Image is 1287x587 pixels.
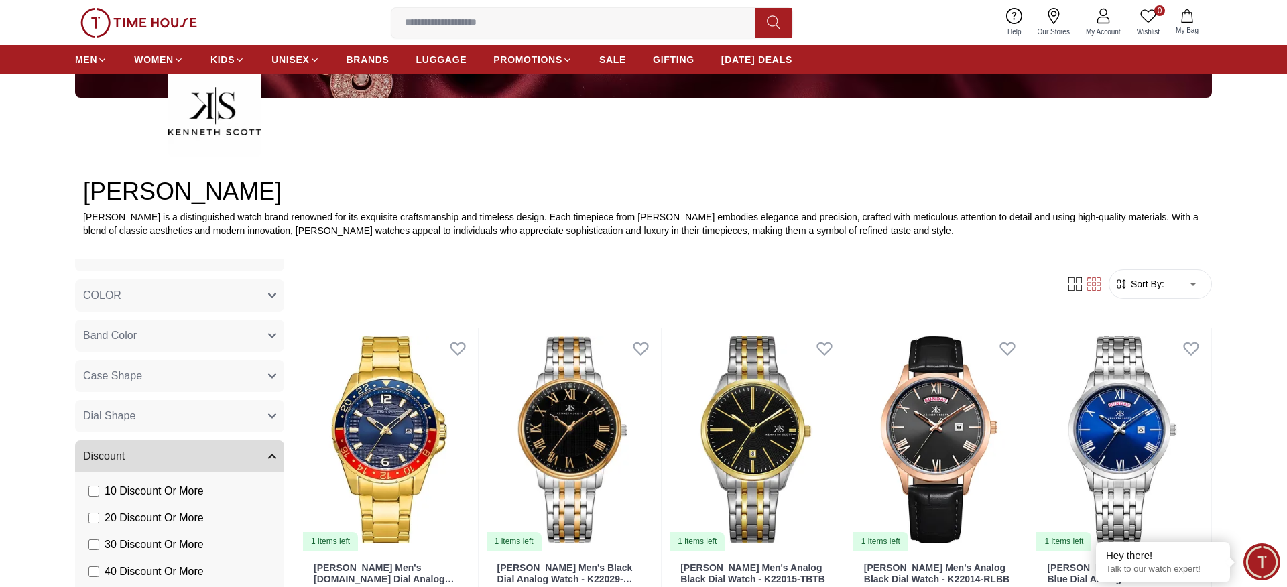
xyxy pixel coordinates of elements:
[1106,549,1220,562] div: Hey there!
[210,53,235,66] span: KIDS
[88,513,99,523] input: 20 Discount Or More
[105,564,204,580] span: 40 Discount Or More
[1170,25,1204,36] span: My Bag
[300,328,478,552] a: Kenneth Scott Men's D.Blue Dial Analog Watch - K22041-GBGN1 items left
[75,279,284,312] button: COLOR
[1106,564,1220,575] p: Talk to our watch expert!
[83,287,121,304] span: COLOR
[1034,328,1211,552] a: Kenneth Scott Men's Dark Blue Dial Analog Watch - K22014-SBSN1 items left
[88,486,99,497] input: 10 Discount Or More
[1034,328,1211,552] img: Kenneth Scott Men's Dark Blue Dial Analog Watch - K22014-SBSN
[75,360,284,392] button: Case Shape
[75,53,97,66] span: MEN
[721,48,792,72] a: [DATE] DEALS
[134,53,174,66] span: WOMEN
[105,537,204,553] span: 30 Discount Or More
[1168,7,1207,38] button: My Bag
[1131,27,1165,37] span: Wishlist
[599,53,626,66] span: SALE
[416,48,467,72] a: LUGGAGE
[83,408,135,424] span: Dial Shape
[134,48,184,72] a: WOMEN
[1030,5,1078,40] a: Our Stores
[83,178,1204,205] h2: [PERSON_NAME]
[80,8,197,38] img: ...
[599,48,626,72] a: SALE
[667,328,845,552] img: Kenneth Scott Men's Analog Black Dial Watch - K22015-TBTB
[493,48,572,72] a: PROMOTIONS
[347,53,389,66] span: BRANDS
[653,48,694,72] a: GIFTING
[1081,27,1126,37] span: My Account
[83,448,125,464] span: Discount
[105,483,204,499] span: 10 Discount Or More
[487,532,542,551] div: 1 items left
[75,320,284,352] button: Band Color
[416,53,467,66] span: LUGGAGE
[680,562,825,584] a: [PERSON_NAME] Men's Analog Black Dial Watch - K22015-TBTB
[168,65,261,157] img: ...
[83,328,137,344] span: Band Color
[851,328,1028,552] a: Kenneth Scott Men's Analog Black Dial Watch - K22014-RLBB1 items left
[1129,5,1168,40] a: 0Wishlist
[271,48,319,72] a: UNISEX
[300,328,478,552] img: Kenneth Scott Men's D.Blue Dial Analog Watch - K22041-GBGN
[88,566,99,577] input: 40 Discount Or More
[1243,543,1280,580] div: Chat Widget
[864,562,1009,584] a: [PERSON_NAME] Men's Analog Black Dial Watch - K22014-RLBB
[653,53,694,66] span: GIFTING
[721,53,792,66] span: [DATE] DEALS
[853,532,908,551] div: 1 items left
[670,532,725,551] div: 1 items left
[1154,5,1165,16] span: 0
[1032,27,1075,37] span: Our Stores
[105,510,204,526] span: 20 Discount Or More
[271,53,309,66] span: UNISEX
[999,5,1030,40] a: Help
[83,368,142,384] span: Case Shape
[484,328,662,552] img: Kenneth Scott Men's Black Dial Analog Watch - K22029-KBKB
[667,328,845,552] a: Kenneth Scott Men's Analog Black Dial Watch - K22015-TBTB1 items left
[83,210,1204,237] p: [PERSON_NAME] is a distinguished watch brand renowned for its exquisite craftsmanship and timeles...
[303,532,358,551] div: 1 items left
[88,539,99,550] input: 30 Discount Or More
[75,440,284,472] button: Discount
[75,48,107,72] a: MEN
[1128,277,1164,291] span: Sort By:
[493,53,562,66] span: PROMOTIONS
[1115,277,1164,291] button: Sort By:
[75,400,284,432] button: Dial Shape
[1002,27,1027,37] span: Help
[347,48,389,72] a: BRANDS
[210,48,245,72] a: KIDS
[851,328,1028,552] img: Kenneth Scott Men's Analog Black Dial Watch - K22014-RLBB
[1036,532,1091,551] div: 1 items left
[484,328,662,552] a: Kenneth Scott Men's Black Dial Analog Watch - K22029-KBKB1 items left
